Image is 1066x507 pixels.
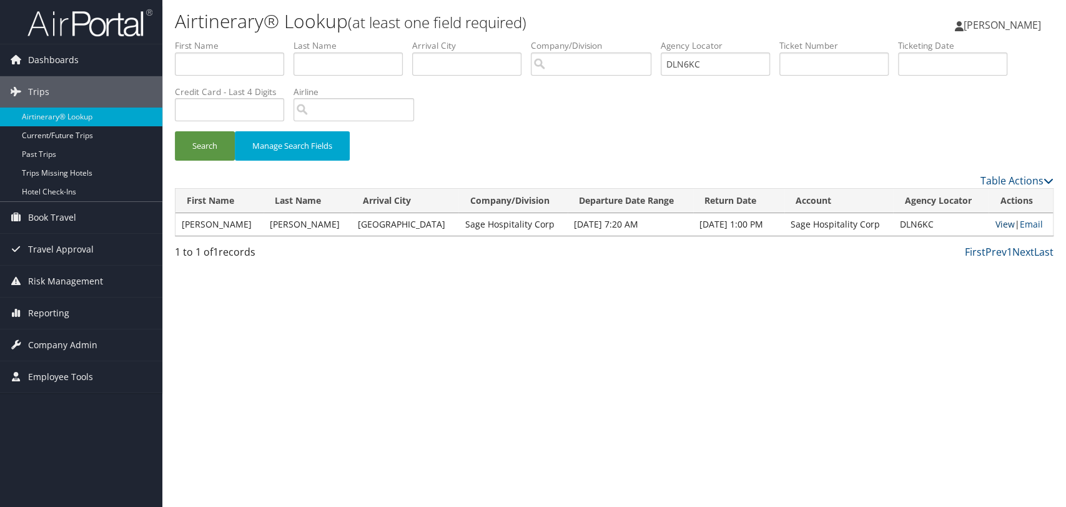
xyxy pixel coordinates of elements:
[965,245,985,259] a: First
[980,174,1054,188] a: Table Actions
[352,213,458,236] td: [GEOGRAPHIC_DATA]
[458,213,567,236] td: Sage Hospitality Corp
[784,213,893,236] td: Sage Hospitality Corp
[964,18,1041,32] span: [PERSON_NAME]
[779,39,898,52] label: Ticket Number
[175,189,264,213] th: First Name: activate to sort column ascending
[661,39,779,52] label: Agency Locator
[989,189,1053,213] th: Actions
[175,131,235,161] button: Search
[568,189,693,213] th: Departure Date Range: activate to sort column ascending
[1034,245,1054,259] a: Last
[235,131,350,161] button: Manage Search Fields
[693,213,784,236] td: [DATE] 1:00 PM
[1012,245,1034,259] a: Next
[995,218,1014,230] a: View
[568,213,693,236] td: [DATE] 7:20 AM
[264,213,352,236] td: [PERSON_NAME]
[27,8,152,38] img: airportal-logo.png
[898,39,1017,52] label: Ticketing Date
[294,39,412,52] label: Last Name
[955,6,1054,44] a: [PERSON_NAME]
[175,86,294,98] label: Credit Card - Last 4 Digits
[693,189,784,213] th: Return Date: activate to sort column ascending
[175,39,294,52] label: First Name
[28,234,94,265] span: Travel Approval
[28,298,69,329] span: Reporting
[175,244,380,266] div: 1 to 1 of records
[1007,245,1012,259] a: 1
[784,189,893,213] th: Account: activate to sort column ascending
[28,329,97,361] span: Company Admin
[28,266,103,297] span: Risk Management
[294,86,423,98] label: Airline
[348,12,526,33] small: (at least one field required)
[352,189,458,213] th: Arrival City: activate to sort column ascending
[213,245,219,259] span: 1
[28,361,93,393] span: Employee Tools
[531,39,661,52] label: Company/Division
[412,39,531,52] label: Arrival City
[893,189,989,213] th: Agency Locator: activate to sort column ascending
[985,245,1007,259] a: Prev
[1019,218,1042,230] a: Email
[28,202,76,233] span: Book Travel
[264,189,352,213] th: Last Name: activate to sort column ascending
[28,76,49,108] span: Trips
[175,8,761,34] h1: Airtinerary® Lookup
[893,213,989,236] td: DLN6KC
[989,213,1053,236] td: |
[175,213,264,236] td: [PERSON_NAME]
[28,44,79,76] span: Dashboards
[458,189,567,213] th: Company/Division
